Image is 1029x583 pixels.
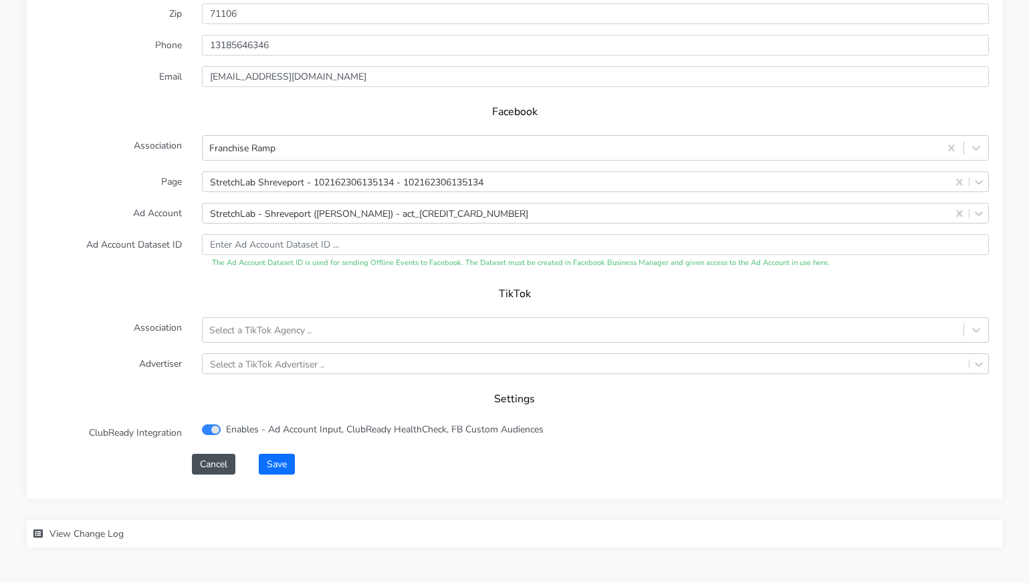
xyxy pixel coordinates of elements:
[209,323,312,337] div: Select a TikTok Agency ..
[30,66,192,87] label: Email
[192,454,235,475] button: Cancel
[259,454,295,475] button: Save
[53,106,976,118] h5: Facebook
[49,527,124,540] span: View Change Log
[30,135,192,161] label: Association
[202,258,989,269] div: The Ad Account Dataset ID is used for sending Offline Events to Facebook. The Dataset must be cre...
[30,234,192,269] label: Ad Account Dataset ID
[30,422,192,443] label: ClubReady Integration
[210,357,324,371] div: Select a TikTok Advertiser ..
[30,353,192,374] label: Advertiser
[30,171,192,192] label: Page
[210,206,528,220] div: StretchLab - Shreveport ([PERSON_NAME]) - act_[CREDIT_CARD_NUMBER]
[30,317,192,343] label: Association
[202,35,989,56] input: Enter phone ...
[202,3,989,24] input: Enter Zip ..
[202,66,989,87] input: Enter Email ...
[202,234,989,255] input: Enter Ad Account Dataset ID ...
[53,393,976,406] h5: Settings
[30,3,192,24] label: Zip
[53,288,976,301] h5: TikTok
[210,175,483,189] div: StretchLab Shreveport - 102162306135134 - 102162306135134
[30,203,192,224] label: Ad Account
[30,35,192,56] label: Phone
[226,422,544,436] label: Enables - Ad Account Input, ClubReady HealthCheck, FB Custom Audiences
[209,141,275,155] div: Franchise Ramp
